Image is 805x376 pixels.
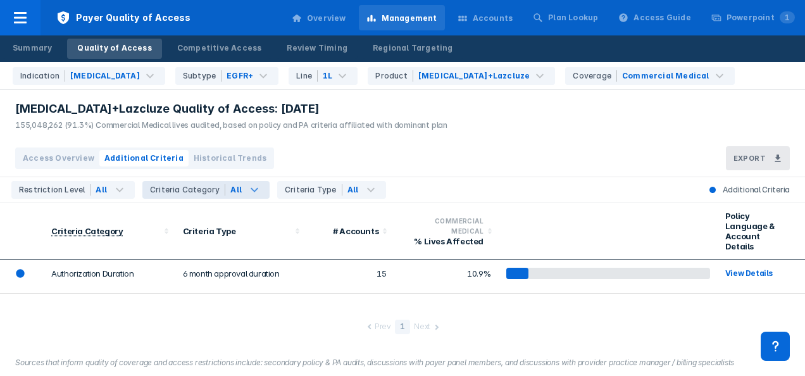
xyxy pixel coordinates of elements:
[375,321,391,334] div: Prev
[44,254,175,294] td: Authorization Duration
[15,101,320,116] span: [MEDICAL_DATA]+Lazcluze Quality of Access: [DATE]
[227,70,253,82] div: EGFR+
[573,70,617,82] div: Coverage
[373,42,453,54] div: Regional Targeting
[194,153,266,164] span: Historical Trends
[314,226,378,236] div: # Accounts
[394,294,499,335] td: 7.7%
[382,13,437,24] div: Management
[733,154,766,163] h3: Export
[70,70,140,82] div: [MEDICAL_DATA]
[401,216,484,236] div: Commercial Medical
[347,184,359,196] div: All
[622,70,709,82] div: Commercial Medical
[780,11,795,23] span: 1
[414,321,430,334] div: Next
[15,357,790,368] figcaption: Sources that inform quality of coverage and access restrictions include: secondary policy & PA au...
[633,12,690,23] div: Access Guide
[67,39,161,59] a: Quality of Access
[19,184,90,196] div: Restriction Level
[284,5,354,30] a: Overview
[296,70,318,82] div: Line
[51,227,123,237] div: Criteria Category
[277,39,358,59] a: Review Timing
[725,267,782,280] div: View Details
[177,42,262,54] div: Competitive Access
[548,12,598,23] div: Plan Lookup
[18,150,99,166] button: Access Overview
[395,320,410,334] div: 1
[175,254,306,294] td: 6 month approval duration
[726,146,790,170] button: Export
[230,184,242,196] div: All
[450,5,521,30] a: Accounts
[363,39,463,59] a: Regional Targeting
[150,184,225,196] div: Criteria Category
[44,294,175,335] td: Reauthorization Duration
[727,12,795,23] div: Powerpoint
[189,150,271,166] button: Historical Trends
[167,39,272,59] a: Competitive Access
[394,254,499,294] td: 10.9%
[15,120,447,131] div: 155,048,262 (91.3%) Commercial Medical lives audited, based on policy and PA criteria affiliated ...
[418,70,530,82] div: [MEDICAL_DATA]+Lazcluze
[96,184,107,196] div: All
[13,42,52,54] div: Summary
[183,70,222,82] div: Subtype
[700,185,797,195] div: Additional Criteria
[183,226,291,236] div: Criteria Type
[725,211,790,251] div: Policy Language & Account Details
[375,70,413,82] div: Product
[401,236,484,246] div: % Lives Affected
[761,332,790,361] div: Contact Support
[77,42,151,54] div: Quality of Access
[473,13,513,24] div: Accounts
[285,184,342,196] div: Criteria Type
[306,294,394,335] td: 8
[287,42,347,54] div: Review Timing
[306,254,394,294] td: 15
[104,153,184,164] span: Additional Criteria
[307,13,346,24] div: Overview
[23,153,94,164] span: Access Overview
[359,5,445,30] a: Management
[175,294,306,335] td: 12 month reauthorization duration
[3,39,62,59] a: Summary
[99,150,189,166] button: Additional Criteria
[20,70,65,82] div: Indication
[323,70,332,82] div: 1L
